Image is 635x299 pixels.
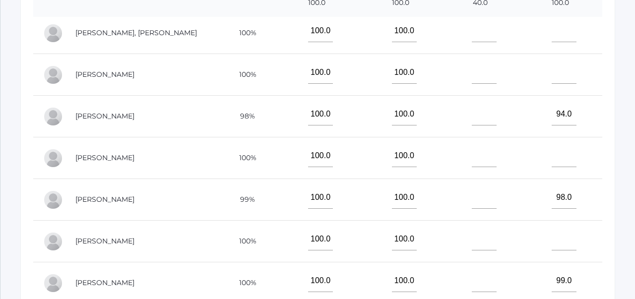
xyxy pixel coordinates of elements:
[75,237,134,245] a: [PERSON_NAME]
[43,107,63,126] div: Jasper Johnson
[43,273,63,293] div: Jordyn Paterson
[43,65,63,85] div: Abrielle Hazen
[43,232,63,251] div: Weston Moran
[75,153,134,162] a: [PERSON_NAME]
[213,179,275,221] td: 99%
[213,221,275,262] td: 100%
[43,190,63,210] div: Nora McKenzie
[75,112,134,120] a: [PERSON_NAME]
[75,70,134,79] a: [PERSON_NAME]
[213,12,275,54] td: 100%
[75,195,134,204] a: [PERSON_NAME]
[43,23,63,43] div: Ryder Hardisty
[43,148,63,168] div: Jade Johnson
[75,278,134,287] a: [PERSON_NAME]
[75,28,197,37] a: [PERSON_NAME], [PERSON_NAME]
[213,137,275,179] td: 100%
[213,54,275,96] td: 100%
[213,96,275,137] td: 98%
